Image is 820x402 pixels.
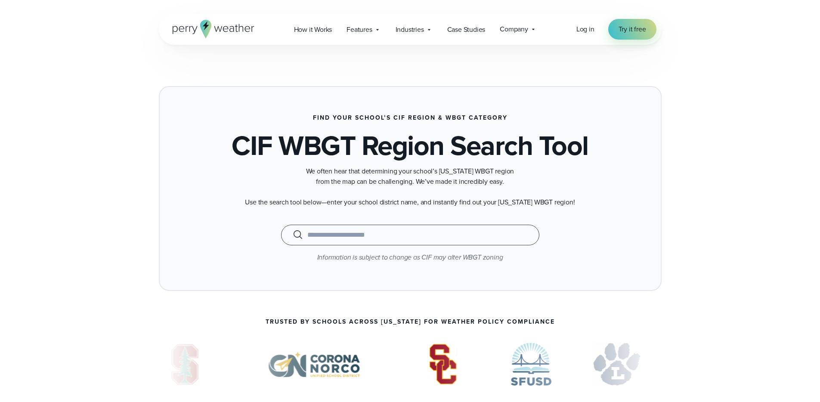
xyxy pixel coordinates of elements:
[232,132,588,159] h1: CIF WBGT Region Search Tool
[593,343,641,386] div: 5 of 7
[576,24,594,34] a: Log in
[608,19,656,40] a: Try it free
[511,343,551,386] div: 4 of 7
[238,197,582,207] p: Use the search tool below—enter your school district name, and instantly find out your [US_STATE]...
[417,343,470,386] img: University-of-Southern-California-USC.svg
[294,25,332,35] span: How it Works
[313,114,507,121] h3: Find Your School’s CIF Region & WBGT Category
[500,24,528,34] span: Company
[253,343,375,386] div: 2 of 7
[417,343,470,386] div: 3 of 7
[396,25,424,35] span: Industries
[159,343,212,386] div: 1 of 7
[253,343,375,386] img: Corona-Norco-Unified-School-District.svg
[347,25,372,35] span: Features
[447,25,486,35] span: Case Studies
[266,319,555,325] p: Trusted by Schools Across [US_STATE] for Weather Policy Compliance
[619,24,646,34] span: Try it free
[238,166,582,187] p: We often hear that determining your school’s [US_STATE] WBGT region from the map can be challengi...
[159,343,662,390] div: slideshow
[287,21,340,38] a: How it Works
[184,252,637,263] p: Information is subject to change as CIF may alter WBGT zoning
[511,343,551,386] img: San Fransisco Unified School District
[159,343,212,386] img: Stanford-University.svg
[440,21,493,38] a: Case Studies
